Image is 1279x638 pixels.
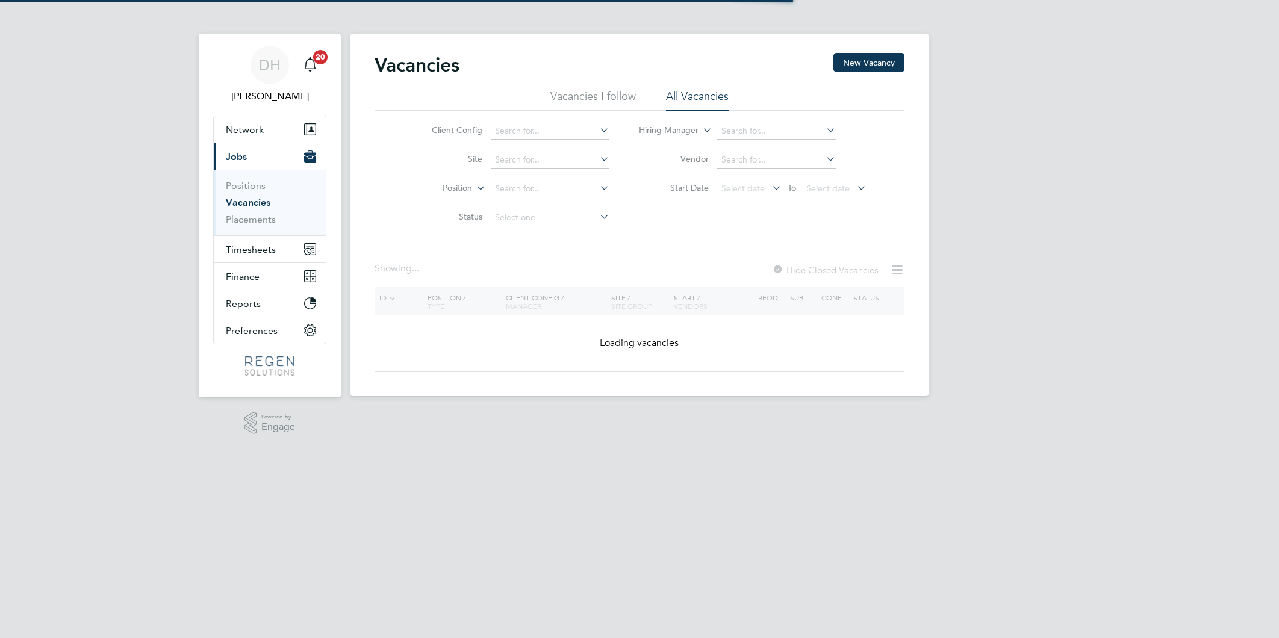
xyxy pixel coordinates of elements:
[772,264,878,276] label: Hide Closed Vacancies
[226,298,261,309] span: Reports
[550,89,636,111] li: Vacancies I follow
[629,125,699,137] label: Hiring Manager
[375,262,422,275] div: Showing
[226,325,278,336] span: Preferences
[491,152,609,169] input: Search for...
[403,182,472,194] label: Position
[214,116,326,143] button: Network
[226,180,266,191] a: Positions
[214,317,326,344] button: Preferences
[413,153,482,164] label: Site
[413,125,482,135] label: Client Config
[717,152,836,169] input: Search for...
[226,271,260,282] span: Finance
[214,290,326,317] button: Reports
[226,124,264,135] span: Network
[226,244,276,255] span: Timesheets
[413,211,482,222] label: Status
[639,153,709,164] label: Vendor
[259,57,281,73] span: DH
[213,356,326,376] a: Go to home page
[833,53,904,72] button: New Vacancy
[226,214,276,225] a: Placements
[214,263,326,290] button: Finance
[717,123,836,140] input: Search for...
[214,170,326,235] div: Jobs
[214,236,326,262] button: Timesheets
[261,412,295,422] span: Powered by
[491,181,609,197] input: Search for...
[245,356,294,376] img: regensolutions-logo-retina.png
[412,262,419,274] span: ...
[375,53,459,77] h2: Vacancies
[226,197,270,208] a: Vacancies
[298,46,322,84] a: 20
[491,209,609,226] input: Select one
[214,143,326,170] button: Jobs
[226,151,247,163] span: Jobs
[313,50,328,64] span: 20
[784,180,800,196] span: To
[806,183,850,194] span: Select date
[244,412,296,435] a: Powered byEngage
[491,123,609,140] input: Search for...
[199,34,341,397] nav: Main navigation
[213,46,326,104] a: DH[PERSON_NAME]
[213,89,326,104] span: Darren Hartman
[666,89,729,111] li: All Vacancies
[639,182,709,193] label: Start Date
[721,183,765,194] span: Select date
[261,422,295,432] span: Engage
